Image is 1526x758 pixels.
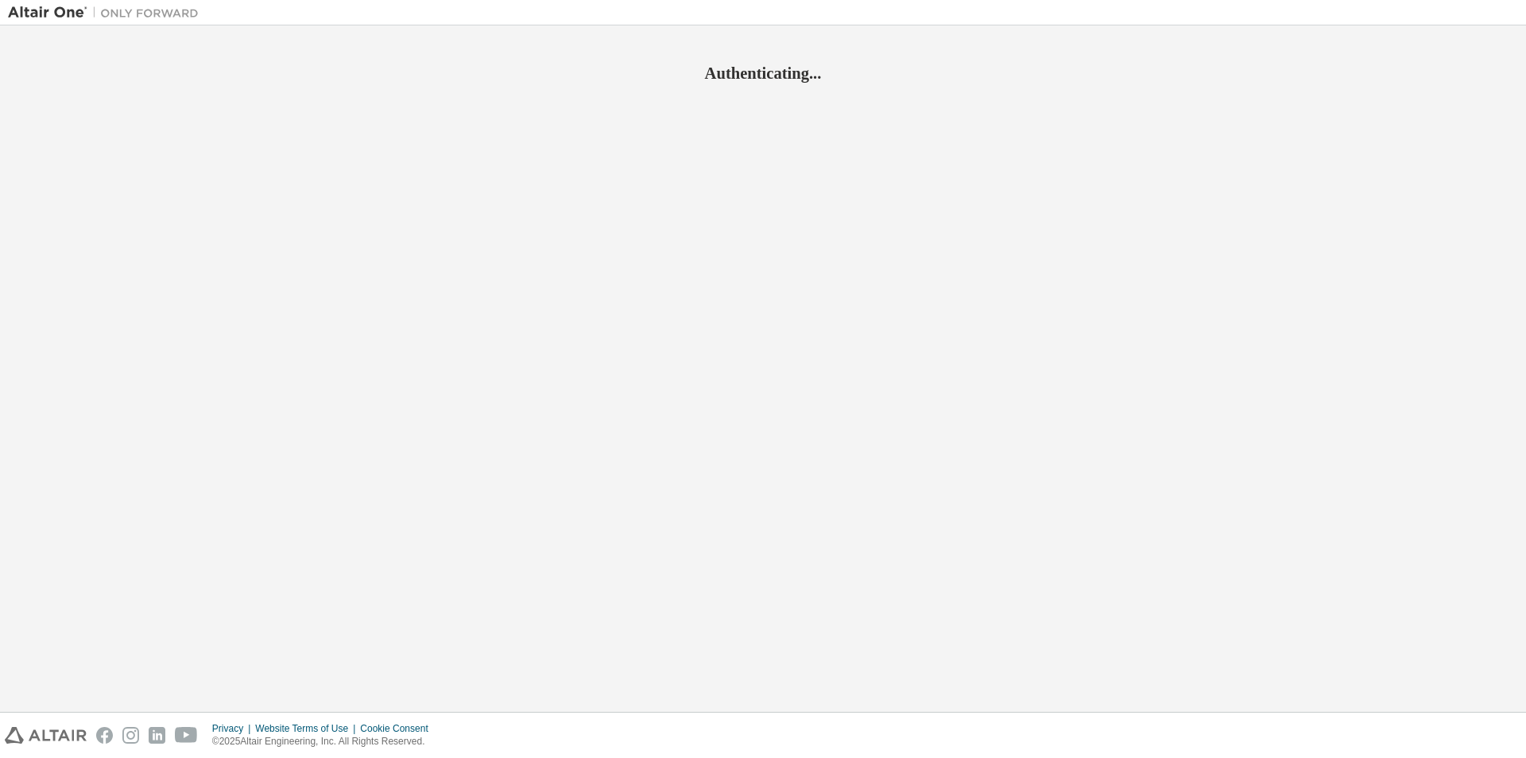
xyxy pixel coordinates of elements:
[96,727,113,744] img: facebook.svg
[8,5,207,21] img: Altair One
[149,727,165,744] img: linkedin.svg
[8,63,1518,84] h2: Authenticating...
[5,727,87,744] img: altair_logo.svg
[175,727,198,744] img: youtube.svg
[212,735,438,748] p: © 2025 Altair Engineering, Inc. All Rights Reserved.
[212,722,255,735] div: Privacy
[255,722,360,735] div: Website Terms of Use
[122,727,139,744] img: instagram.svg
[360,722,437,735] div: Cookie Consent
